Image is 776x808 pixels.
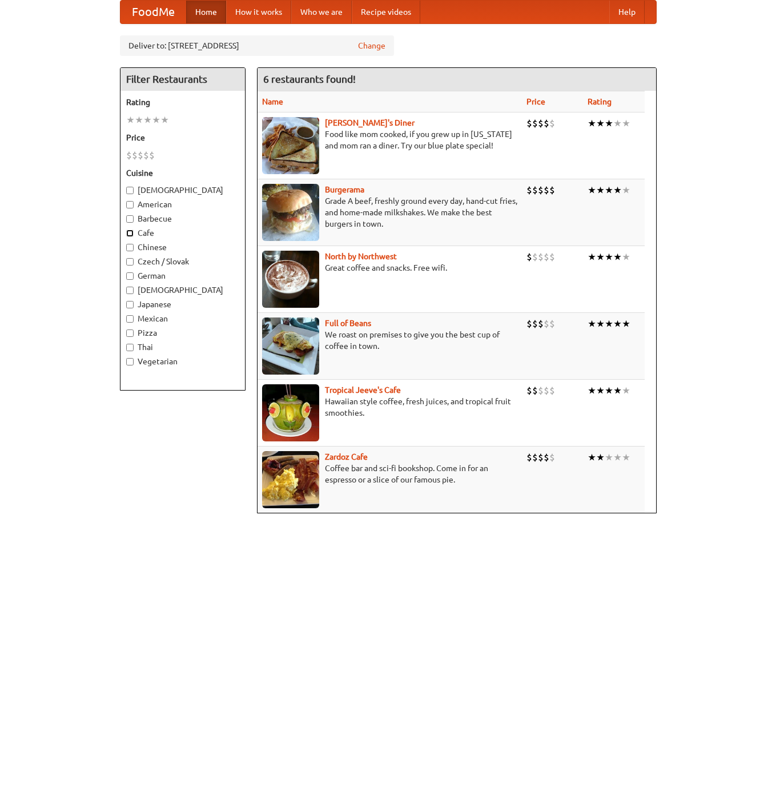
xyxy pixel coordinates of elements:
[325,319,371,328] a: Full of Beans
[538,451,544,464] li: $
[526,184,532,196] li: $
[352,1,420,23] a: Recipe videos
[135,114,143,126] li: ★
[622,251,630,263] li: ★
[126,167,239,179] h5: Cuisine
[622,384,630,397] li: ★
[526,384,532,397] li: $
[526,317,532,330] li: $
[126,227,239,239] label: Cafe
[549,451,555,464] li: $
[596,451,605,464] li: ★
[262,251,319,308] img: north.jpg
[588,117,596,130] li: ★
[596,384,605,397] li: ★
[262,396,517,419] p: Hawaiian style coffee, fresh juices, and tropical fruit smoothies.
[622,184,630,196] li: ★
[262,262,517,274] p: Great coffee and snacks. Free wifi.
[126,358,134,365] input: Vegetarian
[532,117,538,130] li: $
[544,251,549,263] li: $
[532,251,538,263] li: $
[588,251,596,263] li: ★
[126,270,239,282] label: German
[532,317,538,330] li: $
[613,117,622,130] li: ★
[526,117,532,130] li: $
[262,195,517,230] p: Grade A beef, freshly ground every day, hand-cut fries, and home-made milkshakes. We make the bes...
[126,284,239,296] label: [DEMOGRAPHIC_DATA]
[138,149,143,162] li: $
[126,299,239,310] label: Japanese
[532,184,538,196] li: $
[613,384,622,397] li: ★
[596,117,605,130] li: ★
[325,118,415,127] a: [PERSON_NAME]'s Diner
[126,149,132,162] li: $
[226,1,291,23] a: How it works
[588,184,596,196] li: ★
[160,114,169,126] li: ★
[126,184,239,196] label: [DEMOGRAPHIC_DATA]
[538,384,544,397] li: $
[262,329,517,352] p: We roast on premises to give you the best cup of coffee in town.
[613,451,622,464] li: ★
[262,117,319,174] img: sallys.jpg
[588,451,596,464] li: ★
[132,149,138,162] li: $
[126,199,239,210] label: American
[143,114,152,126] li: ★
[532,384,538,397] li: $
[126,114,135,126] li: ★
[126,272,134,280] input: German
[549,384,555,397] li: $
[544,184,549,196] li: $
[588,97,612,106] a: Rating
[325,385,401,395] a: Tropical Jeeve's Cafe
[126,356,239,367] label: Vegetarian
[532,451,538,464] li: $
[262,384,319,441] img: jeeves.jpg
[262,317,319,375] img: beans.jpg
[126,201,134,208] input: American
[126,187,134,194] input: [DEMOGRAPHIC_DATA]
[622,317,630,330] li: ★
[596,317,605,330] li: ★
[149,149,155,162] li: $
[262,128,517,151] p: Food like mom cooked, if you grew up in [US_STATE] and mom ran a diner. Try our blue plate special!
[526,251,532,263] li: $
[613,251,622,263] li: ★
[526,451,532,464] li: $
[605,384,613,397] li: ★
[588,384,596,397] li: ★
[549,317,555,330] li: $
[538,317,544,330] li: $
[609,1,645,23] a: Help
[126,244,134,251] input: Chinese
[588,317,596,330] li: ★
[262,184,319,241] img: burgerama.jpg
[186,1,226,23] a: Home
[544,117,549,130] li: $
[325,252,397,261] a: North by Northwest
[262,451,319,508] img: zardoz.jpg
[613,317,622,330] li: ★
[262,463,517,485] p: Coffee bar and sci-fi bookshop. Come in for an espresso or a slice of our famous pie.
[291,1,352,23] a: Who we are
[605,117,613,130] li: ★
[126,132,239,143] h5: Price
[622,117,630,130] li: ★
[126,242,239,253] label: Chinese
[549,117,555,130] li: $
[596,184,605,196] li: ★
[120,35,394,56] div: Deliver to: [STREET_ADDRESS]
[544,384,549,397] li: $
[126,287,134,294] input: [DEMOGRAPHIC_DATA]
[325,452,368,461] b: Zardoz Cafe
[544,317,549,330] li: $
[126,215,134,223] input: Barbecue
[126,213,239,224] label: Barbecue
